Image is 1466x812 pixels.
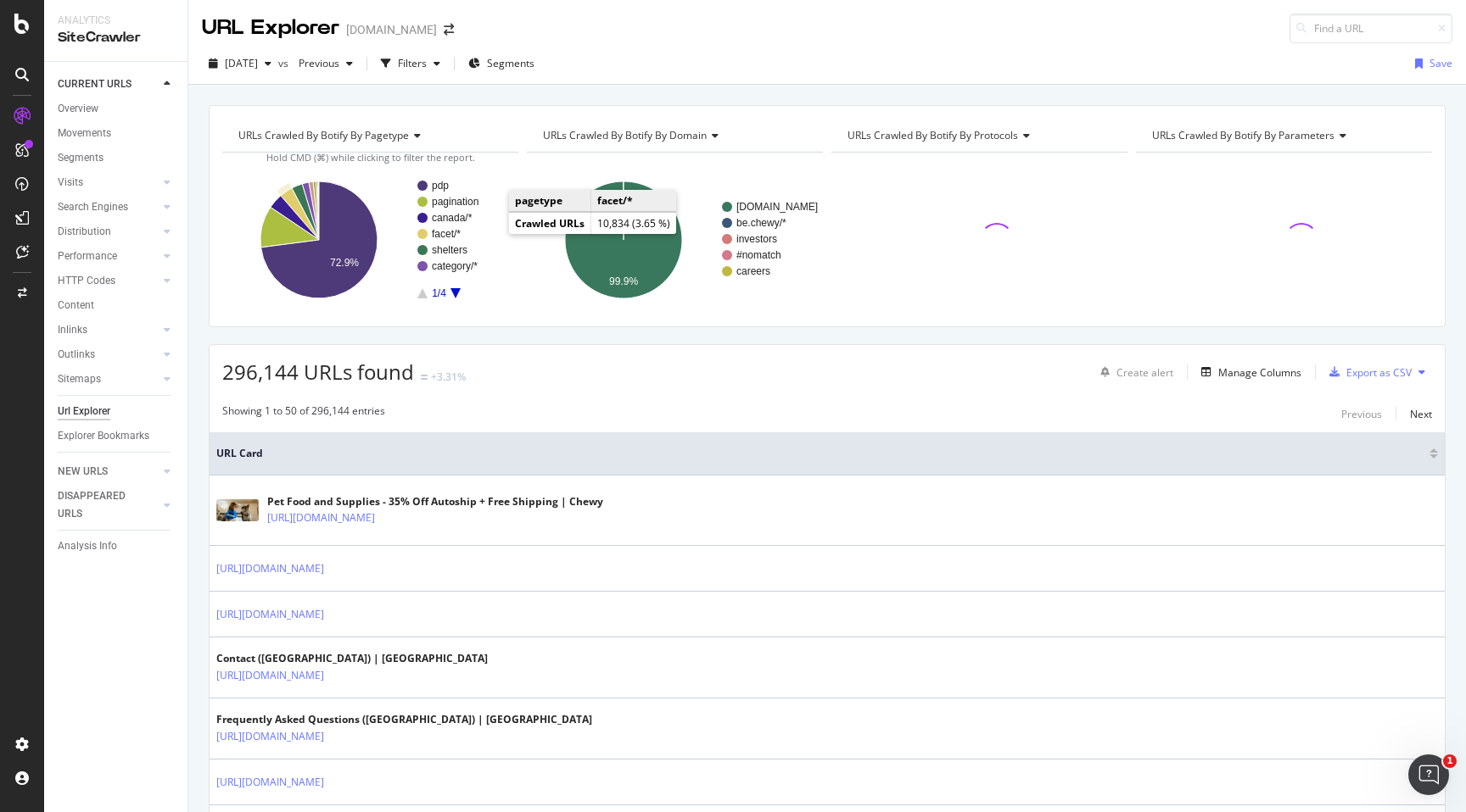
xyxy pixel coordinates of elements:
span: URLs Crawled By Botify By parameters [1152,128,1335,142]
img: main image [216,499,259,521]
text: shelters [432,244,467,256]
div: Analysis Info [58,537,117,555]
button: Create alert [1094,359,1173,386]
span: Segments [487,56,534,70]
div: DISAPPEARED URLS [58,487,143,523]
a: [URL][DOMAIN_NAME] [216,728,324,745]
div: Frequently Asked Questions ([GEOGRAPHIC_DATA]) | [GEOGRAPHIC_DATA] [216,712,592,727]
span: URLs Crawled By Botify By protocols [848,128,1018,142]
img: Equal [421,375,428,380]
text: be.chewy/* [736,217,786,229]
text: pagination [432,196,478,208]
a: Distribution [58,223,159,241]
td: Crawled URLs [509,213,591,235]
div: Distribution [58,223,111,241]
a: CURRENT URLS [58,75,159,93]
svg: A chart. [527,166,823,314]
a: Search Engines [58,198,159,216]
a: NEW URLS [58,463,159,481]
div: Create alert [1116,365,1173,380]
td: pagetype [509,190,591,212]
div: Analytics [58,14,174,28]
button: Previous [1341,403,1382,424]
div: Outlinks [58,346,95,364]
div: Overview [58,100,98,118]
button: Next [1410,403,1432,424]
text: 99.9% [609,275,638,287]
h4: URLs Crawled By Botify By domain [540,122,808,149]
a: Explorer Bookmarks [58,427,176,445]
div: Search Engines [58,198,128,216]
div: Performance [58,247,117,265]
a: Url Explorer [58,403,176,420]
span: vs [278,56,292,70]
text: 1/4 [432,287,446,299]
text: facet/* [432,228,461,240]
button: Previous [292,50,360,77]
a: [URL][DOMAIN_NAME] [216,667,324,684]
a: DISAPPEARED URLS [58,487,159,523]
button: [DATE] [202,50,278,77]
text: canada/* [432,212,473,224]
div: Sitemaps [58,370,101,388]
div: Previous [1341,407,1382,421]
span: URLs Crawled By Botify By pagetype [238,128,409,142]
span: 2025 Aug. 16th [225,56,258,70]
h4: URLs Crawled By Botify By pagetype [235,122,503,149]
div: Segments [58,149,104,167]
a: Performance [58,247,159,265]
button: Export as CSV [1323,359,1412,386]
div: Inlinks [58,321,87,339]
div: CURRENT URLS [58,75,131,93]
a: Overview [58,100,176,118]
text: investors [736,233,777,245]
div: Explorer Bookmarks [58,427,149,445]
div: NEW URLS [58,463,108,481]
a: [URL][DOMAIN_NAME] [216,560,324,577]
input: Find a URL [1290,14,1452,43]
div: Movements [58,125,111,142]
div: Contact ([GEOGRAPHIC_DATA]) | [GEOGRAPHIC_DATA] [216,651,488,666]
button: Manage Columns [1195,362,1301,382]
iframe: Intercom live chat [1408,754,1449,795]
a: Analysis Info [58,537,176,555]
a: HTTP Codes [58,272,159,290]
a: Movements [58,125,176,142]
div: +3.31% [431,370,466,384]
div: arrow-right-arrow-left [444,24,454,36]
text: category/* [432,260,478,272]
span: 1 [1443,754,1457,768]
text: pdp [432,180,449,192]
div: Filters [398,56,427,70]
div: URL Explorer [202,14,339,42]
text: 72.9% [330,257,359,269]
div: Export as CSV [1346,365,1412,380]
a: Sitemaps [58,370,159,388]
div: Save [1430,56,1452,70]
span: Hold CMD (⌘) while clicking to filter the report. [266,151,475,164]
svg: A chart. [222,166,518,314]
text: [DOMAIN_NAME] [736,201,818,213]
div: Content [58,297,94,314]
a: Content [58,297,176,314]
div: Visits [58,174,83,192]
button: Filters [374,50,447,77]
div: Next [1410,407,1432,421]
text: #nomatch [736,249,781,261]
text: careers [736,265,770,277]
div: Showing 1 to 50 of 296,144 entries [222,403,385,424]
div: Pet Food and Supplies - 35% Off Autoship + Free Shipping | Chewy [267,494,603,509]
a: [URL][DOMAIN_NAME] [216,606,324,623]
a: [URL][DOMAIN_NAME] [267,509,375,526]
h4: URLs Crawled By Botify By protocols [844,122,1112,149]
div: SiteCrawler [58,28,174,47]
td: facet/* [591,190,677,212]
div: Url Explorer [58,403,110,420]
a: Segments [58,149,176,167]
button: Save [1408,50,1452,77]
span: Previous [292,56,339,70]
a: Visits [58,174,159,192]
a: [URL][DOMAIN_NAME] [216,774,324,791]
